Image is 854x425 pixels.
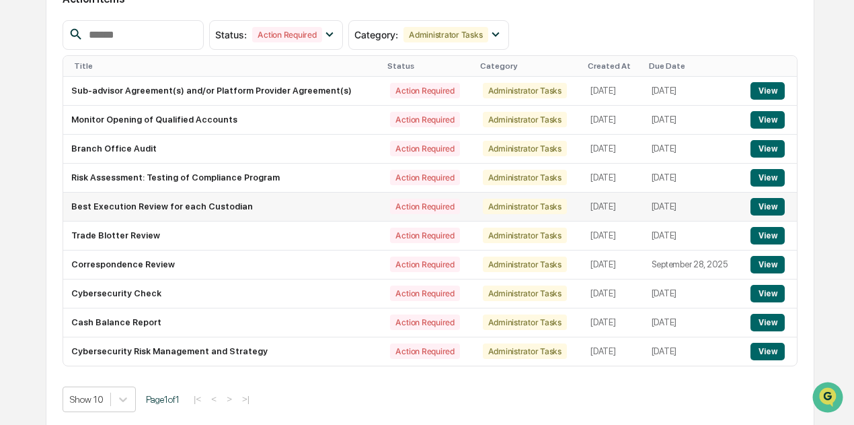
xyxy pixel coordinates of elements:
a: 🔎Data Lookup [8,189,90,214]
td: Monitor Opening of Qualified Accounts [63,106,382,135]
td: Best Execution Review for each Custodian [63,193,382,222]
td: [DATE] [644,337,743,366]
td: [DATE] [582,222,643,251]
td: Branch Office Audit [63,135,382,164]
a: View [750,288,785,298]
a: View [750,230,785,240]
div: Administrator Tasks [483,199,567,214]
span: Category : [354,29,398,40]
div: Action Required [390,112,459,127]
a: View [750,86,785,96]
div: Due Date [649,61,738,71]
div: Administrator Tasks [403,27,488,42]
button: View [750,256,785,273]
td: [DATE] [644,135,743,164]
div: Administrator Tasks [483,315,567,330]
td: [DATE] [582,135,643,164]
button: View [750,82,785,100]
a: 🖐️Preclearance [8,164,92,188]
td: Risk Assessment: Testing of Compliance Program [63,164,382,193]
a: View [750,115,785,125]
span: Data Lookup [27,195,85,208]
td: [DATE] [644,193,743,222]
div: Administrator Tasks [483,83,567,98]
button: View [750,140,785,158]
div: Administrator Tasks [483,112,567,127]
div: Action Required [390,83,459,98]
div: Administrator Tasks [483,170,567,185]
div: Action Required [390,141,459,156]
button: > [223,393,236,405]
div: Administrator Tasks [483,286,567,301]
img: 1746055101610-c473b297-6a78-478c-a979-82029cc54cd1 [13,102,38,127]
div: 🖐️ [13,170,24,181]
div: Start new chat [46,102,221,116]
button: View [750,343,785,360]
a: 🗄️Attestations [92,164,172,188]
a: View [750,317,785,327]
div: Action Required [390,199,459,214]
button: >| [238,393,254,405]
td: Cybersecurity Risk Management and Strategy [63,337,382,366]
button: |< [190,393,205,405]
td: [DATE] [582,106,643,135]
span: Status : [215,29,247,40]
button: View [750,227,785,244]
div: Action Required [390,228,459,243]
td: Trade Blotter Review [63,222,382,251]
a: View [750,172,785,183]
button: View [750,314,785,331]
button: Start new chat [229,106,245,123]
div: Action Required [390,257,459,272]
td: [DATE] [582,251,643,280]
a: View [750,259,785,269]
td: Cybersecurity Check [63,280,382,308]
td: Correspondence Review [63,251,382,280]
a: Powered byPylon [95,227,163,238]
button: < [207,393,221,405]
td: September 28, 2025 [644,251,743,280]
div: Created At [588,61,637,71]
a: View [750,143,785,154]
iframe: Open customer support [811,381,847,417]
p: How can we help? [13,28,245,49]
td: [DATE] [582,308,643,337]
button: View [750,169,785,187]
div: Administrator Tasks [483,344,567,359]
div: We're available if you need us! [46,116,170,127]
div: Action Required [390,344,459,359]
div: Action Required [390,170,459,185]
td: [DATE] [644,106,743,135]
div: 🗄️ [98,170,108,181]
td: [DATE] [582,193,643,222]
td: [DATE] [644,308,743,337]
div: 🔎 [13,196,24,207]
td: [DATE] [582,337,643,366]
div: Action Required [252,27,321,42]
td: Cash Balance Report [63,308,382,337]
td: [DATE] [582,77,643,106]
span: Pylon [134,228,163,238]
td: [DATE] [644,77,743,106]
span: Attestations [111,169,167,183]
td: [DATE] [582,280,643,308]
span: Preclearance [27,169,87,183]
div: Administrator Tasks [483,257,567,272]
div: Action Required [390,286,459,301]
div: Title [74,61,377,71]
td: [DATE] [582,164,643,193]
td: [DATE] [644,222,743,251]
button: View [750,285,785,302]
span: Page 1 of 1 [146,394,180,405]
td: [DATE] [644,280,743,308]
div: Status [387,61,469,71]
a: View [750,346,785,356]
td: Sub-advisor Agreement(s) and/or Platform Provider Agreement(s) [63,77,382,106]
a: View [750,201,785,211]
div: Category [480,61,578,71]
div: Action Required [390,315,459,330]
div: Administrator Tasks [483,228,567,243]
button: View [750,198,785,216]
